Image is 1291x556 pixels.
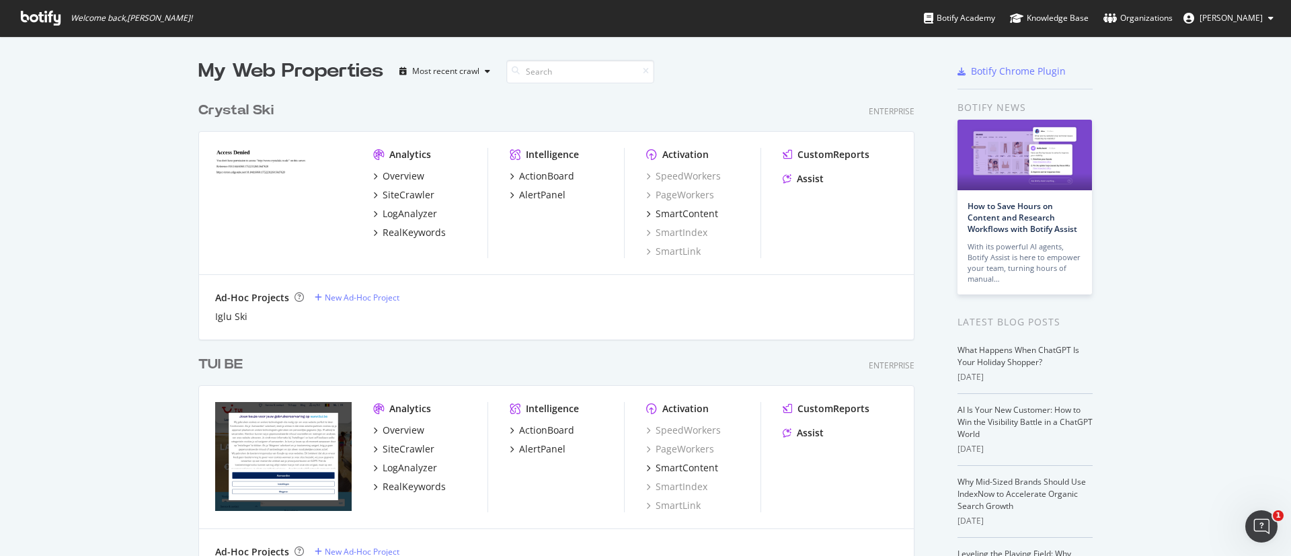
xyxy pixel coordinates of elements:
[656,207,718,221] div: SmartContent
[1200,12,1263,24] span: Isobel Watson
[957,404,1093,440] a: AI Is Your New Customer: How to Win the Visibility Battle in a ChatGPT World
[198,58,383,85] div: My Web Properties
[215,291,289,305] div: Ad-Hoc Projects
[526,402,579,415] div: Intelligence
[198,101,274,120] div: Crystal Ski
[646,207,718,221] a: SmartContent
[373,480,446,493] a: RealKeywords
[869,360,914,371] div: Enterprise
[389,402,431,415] div: Analytics
[1245,510,1278,543] iframe: Intercom live chat
[373,442,434,456] a: SiteCrawler
[783,426,824,440] a: Assist
[373,169,424,183] a: Overview
[957,100,1093,115] div: Botify news
[646,480,707,493] a: SmartIndex
[373,226,446,239] a: RealKeywords
[315,292,399,303] a: New Ad-Hoc Project
[510,188,565,202] a: AlertPanel
[373,188,434,202] a: SiteCrawler
[797,426,824,440] div: Assist
[797,148,869,161] div: CustomReports
[968,241,1082,284] div: With its powerful AI agents, Botify Assist is here to empower your team, turning hours of manual…
[383,442,434,456] div: SiteCrawler
[383,169,424,183] div: Overview
[957,65,1066,78] a: Botify Chrome Plugin
[646,424,721,437] a: SpeedWorkers
[957,515,1093,527] div: [DATE]
[373,424,424,437] a: Overview
[783,172,824,186] a: Assist
[957,371,1093,383] div: [DATE]
[383,226,446,239] div: RealKeywords
[383,480,446,493] div: RealKeywords
[783,402,869,415] a: CustomReports
[646,169,721,183] a: SpeedWorkers
[646,188,714,202] a: PageWorkers
[519,424,574,437] div: ActionBoard
[519,188,565,202] div: AlertPanel
[957,344,1079,368] a: What Happens When ChatGPT Is Your Holiday Shopper?
[1273,510,1284,521] span: 1
[971,65,1066,78] div: Botify Chrome Plugin
[924,11,995,25] div: Botify Academy
[506,60,654,83] input: Search
[519,169,574,183] div: ActionBoard
[1103,11,1173,25] div: Organizations
[526,148,579,161] div: Intelligence
[510,169,574,183] a: ActionBoard
[389,148,431,161] div: Analytics
[646,226,707,239] a: SmartIndex
[383,461,437,475] div: LogAnalyzer
[373,461,437,475] a: LogAnalyzer
[519,442,565,456] div: AlertPanel
[383,207,437,221] div: LogAnalyzer
[797,402,869,415] div: CustomReports
[968,200,1077,235] a: How to Save Hours on Content and Research Workflows with Botify Assist
[198,355,243,374] div: TUI BE
[215,310,247,323] a: Iglu Ski
[662,148,709,161] div: Activation
[215,402,352,511] img: tui.be
[957,476,1086,512] a: Why Mid-Sized Brands Should Use IndexNow to Accelerate Organic Search Growth
[797,172,824,186] div: Assist
[957,443,1093,455] div: [DATE]
[394,61,496,82] button: Most recent crawl
[646,499,701,512] a: SmartLink
[383,424,424,437] div: Overview
[325,292,399,303] div: New Ad-Hoc Project
[957,120,1092,190] img: How to Save Hours on Content and Research Workflows with Botify Assist
[1010,11,1089,25] div: Knowledge Base
[215,148,352,257] img: crystalski.co.uk
[198,101,279,120] a: Crystal Ski
[510,424,574,437] a: ActionBoard
[510,442,565,456] a: AlertPanel
[656,461,718,475] div: SmartContent
[869,106,914,117] div: Enterprise
[1173,7,1284,29] button: [PERSON_NAME]
[646,245,701,258] a: SmartLink
[373,207,437,221] a: LogAnalyzer
[783,148,869,161] a: CustomReports
[662,402,709,415] div: Activation
[198,355,248,374] a: TUI BE
[71,13,192,24] span: Welcome back, [PERSON_NAME] !
[957,315,1093,329] div: Latest Blog Posts
[383,188,434,202] div: SiteCrawler
[412,67,479,75] div: Most recent crawl
[646,442,714,456] a: PageWorkers
[646,461,718,475] a: SmartContent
